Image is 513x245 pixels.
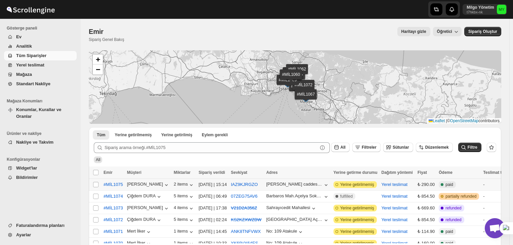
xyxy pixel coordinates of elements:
[199,181,227,188] div: [DATE] | 15:14
[16,62,44,67] span: Yerel teslimat
[445,194,476,199] span: partially refunded
[468,145,477,150] span: Filtre
[127,170,142,175] span: Müşteri
[105,142,318,153] input: Sipariş arama örneği.#MİL1075
[418,170,427,175] span: Fiyat
[499,7,505,11] text: MY
[289,72,299,80] img: Marker
[174,182,195,188] button: 2 items
[483,181,510,188] div: -
[362,145,377,150] span: Filtreler
[7,157,77,162] span: Konfigürasyonlar
[104,181,123,188] span: #MİL1075
[174,170,191,175] span: Miktarlar
[16,81,50,86] span: Standart Nakliye
[382,205,408,210] button: Yerel teslimat
[463,4,507,15] button: User menu
[352,143,381,152] button: Filtreler
[341,145,346,150] span: All
[4,138,77,147] button: Nakliye ve Takvim
[16,165,37,170] span: Widget'lar
[382,194,408,199] button: Yerel teslimat
[7,98,77,104] span: Mağaza Konumları
[231,217,262,222] s: KS2KZXWZBW
[161,132,192,138] span: Yerine getirilmiş
[157,130,196,140] button: Fulfilled
[16,223,65,228] span: Faturalandırma planları
[4,221,77,230] button: Faturalandırma planları
[483,205,510,211] div: -
[7,26,77,31] span: Gösterge paneli
[497,5,506,14] span: Milgo Yönetim
[16,140,53,145] span: Nakliye ve Takvim
[289,75,299,82] img: Marker
[96,157,100,162] span: All
[266,193,323,198] div: Barbaros Mah.Açelya Sokağı Ağaoğlu Moontown Sitesi A1-2 Blok D:8
[104,193,123,200] span: #MİL1074
[299,85,309,93] img: Marker
[100,203,127,213] button: #MİL1073
[429,118,445,123] a: Leaflet
[127,229,152,235] button: Mert İlker
[450,118,479,123] a: OpenStreetMap
[382,170,413,175] span: Dağıtım yöntemi
[283,80,293,88] img: Marker
[97,132,105,138] span: Tüm
[485,218,505,238] div: Açık sohbet
[289,74,299,81] img: Marker
[111,130,156,140] button: Unfulfilled
[446,118,447,123] span: |
[100,214,127,225] button: #MİL1072
[202,132,228,138] span: Eylem gerekli
[266,217,329,224] button: [GEOGRAPHIC_DATA] Açelya Sokak Ağaoğlu Moontown Sitesi A1-2 Blok D:8
[418,181,435,188] div: ₺ 290.00
[231,229,261,234] button: ANK8TNFVWX
[231,194,258,199] button: 07ZEG75AV6
[231,182,258,187] button: IAZ9KJRGZO
[16,53,46,58] span: Tüm Siparişler
[464,27,501,36] button: Create custom order
[301,95,311,102] img: Marker
[174,217,195,224] button: 5 items
[266,182,323,187] div: [PERSON_NAME] caddesi no 79 ulus
[198,130,232,140] button: ActionNeeded
[104,228,123,235] span: #MİL1071
[199,205,227,211] div: [DATE] | 17:38
[483,170,510,175] span: Teslimat tarihi
[127,182,170,188] button: [PERSON_NAME]
[266,193,329,200] button: Barbaros Mah.Açelya Sokağı Ağaoğlu Moontown Sitesi A1-2 Blok D:8
[292,69,302,77] img: Marker
[340,194,353,199] span: fulfilled
[418,205,435,211] div: ₺ 669.60
[4,105,77,121] button: Konumlar, Kurallar ve Oranlar
[397,27,430,36] button: Map action label
[93,54,103,64] a: Zoom in
[127,205,170,212] button: [PERSON_NAME]
[382,182,408,187] button: Yerel teslimat
[445,229,453,234] span: paid
[266,217,323,222] div: [GEOGRAPHIC_DATA] Açelya Sokak Ağaoğlu Moontown Sitesi A1-2 Blok D:8
[96,65,100,73] span: −
[333,170,378,175] span: Yerine getirme durumu
[340,217,374,223] span: Yerine getirilmemiş
[483,216,510,223] div: -
[199,228,227,235] div: [DATE] | 14:45
[174,229,195,235] button: 1 items
[199,216,227,223] div: [DATE] | 02:24
[382,229,408,234] button: Yerel teslimat
[4,51,77,60] button: Tüm Siparişler
[127,217,162,224] div: Çiğdem DURA
[483,193,510,200] div: -
[4,163,77,173] button: Widget'lar
[340,205,374,211] span: Yerine getirilmemiş
[467,5,494,10] p: Milgo Yönetim
[393,145,409,150] span: Sütunlar
[174,193,195,200] button: 5 items
[127,193,162,200] button: Çiğdem DURA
